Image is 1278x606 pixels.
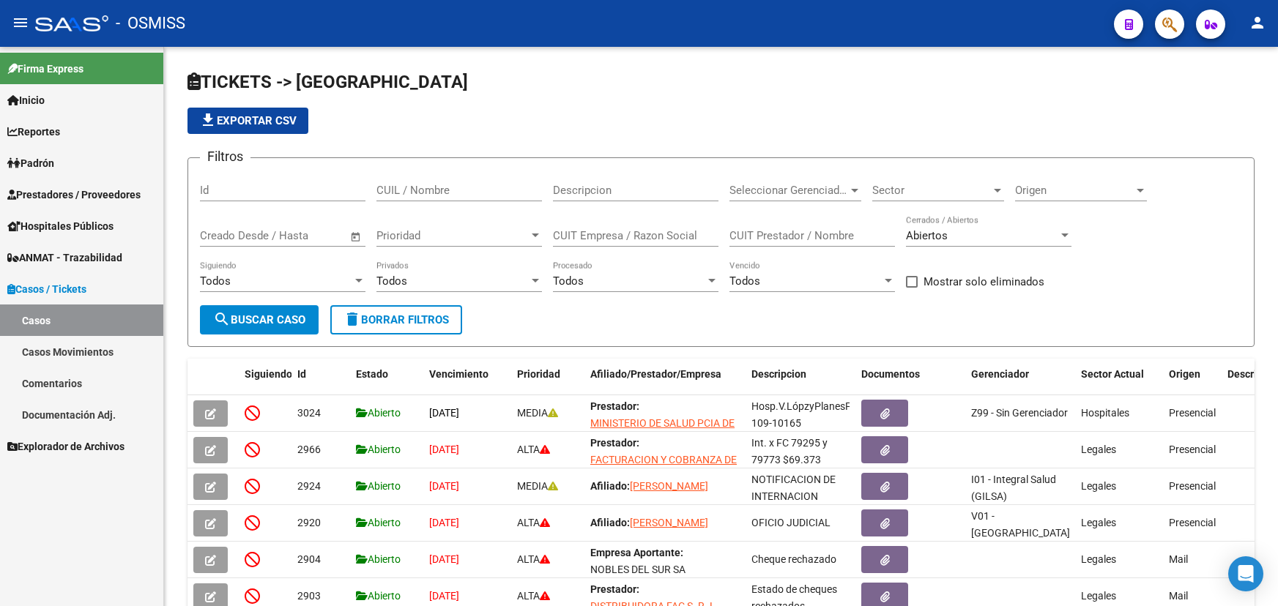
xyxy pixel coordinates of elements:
datatable-header-cell: Estado [350,359,423,407]
span: [PERSON_NAME] [630,480,708,492]
span: ALTA [517,590,550,602]
span: Explorador de Archivos [7,438,125,454]
span: Gerenciador [971,368,1029,380]
span: 2920 [297,517,321,528]
span: Casos / Tickets [7,281,86,297]
span: Legales [1081,553,1116,565]
datatable-header-cell: Documentos [855,359,965,407]
datatable-header-cell: Id [291,359,350,407]
span: Estado [356,368,388,380]
span: NOTIFICACION DE INTERNACION [751,474,836,502]
span: 2903 [297,590,321,602]
span: Siguiendo [245,368,292,380]
span: Firma Express [7,61,83,77]
strong: Afiliado: [590,480,630,492]
datatable-header-cell: Origen [1163,359,1222,407]
input: Fecha fin [272,229,343,242]
mat-icon: delete [343,310,361,328]
span: Todos [200,274,231,288]
span: MEDIA [517,480,558,492]
span: Mail [1169,590,1188,602]
span: Exportar CSV [199,114,297,127]
span: [DATE] [429,480,459,492]
span: [DATE] [429,590,459,602]
mat-icon: file_download [199,111,217,129]
span: I01 - Integral Salud (GILSA) [971,474,1056,502]
span: Legales [1081,517,1116,528]
span: ALTA [517,444,550,455]
span: Legales [1081,444,1116,455]
strong: Prestador: [590,583,639,595]
span: FACTURACION Y COBRANZA DE LOS EFECTORES PUBLICOS S.E. [590,454,738,482]
span: Documentos [861,368,920,380]
button: Exportar CSV [187,108,308,134]
span: ANMAT - Trazabilidad [7,250,122,266]
strong: Prestador: [590,437,639,449]
datatable-header-cell: Prioridad [511,359,584,407]
datatable-header-cell: Gerenciador [965,359,1075,407]
span: TICKETS -> [GEOGRAPHIC_DATA] [187,72,468,92]
span: Vencimiento [429,368,488,380]
span: Padrón [7,155,54,171]
span: Prestadores / Proveedores [7,187,141,203]
mat-icon: search [213,310,231,328]
span: [DATE] [429,444,459,455]
span: Presencial [1169,407,1216,419]
span: Legales [1081,480,1116,492]
span: Presencial [1169,480,1216,492]
span: Presencial [1169,517,1216,528]
span: Todos [729,274,760,288]
span: Abierto [356,590,401,602]
span: Z99 - Sin Gerenciador [971,407,1068,419]
span: [PERSON_NAME] [630,517,708,528]
datatable-header-cell: Descripcion [746,359,855,407]
datatable-header-cell: Sector Actual [1075,359,1163,407]
span: Abierto [356,407,401,419]
button: Open calendar [348,228,365,245]
span: Int. x FC 79295 y 79773 $69.373 [751,437,828,465]
strong: Prestador: [590,400,639,412]
span: 3024 [297,407,321,419]
span: Hosp.V.LópzyPlanesFact 109-10165 [751,400,866,429]
span: Abierto [356,553,401,565]
span: 2924 [297,480,321,492]
span: 2904 [297,553,321,565]
span: OFICIO JUDICIAL [751,517,831,528]
span: 2966 [297,444,321,455]
span: ALTA [517,553,550,565]
span: Abierto [356,517,401,528]
span: Borrar Filtros [343,313,449,326]
span: - OSMISS [116,7,185,40]
span: Presencial [1169,444,1216,455]
div: Open Intercom Messenger [1228,556,1263,591]
strong: Empresa Aportante: [590,547,683,558]
span: Mail [1169,553,1188,565]
span: Origen [1169,368,1200,380]
span: Origen [1015,184,1134,197]
span: Hospitales Públicos [7,218,114,234]
span: Mostrar solo eliminados [924,273,1044,291]
span: Hospitales [1081,407,1129,419]
span: Inicio [7,92,45,108]
span: Prioridad [376,229,529,242]
span: Buscar Caso [213,313,305,326]
strong: Afiliado: [590,517,630,528]
span: Reportes [7,124,60,140]
span: [DATE] [429,553,459,565]
span: Cheque rechazado [751,553,836,565]
input: Fecha inicio [200,229,259,242]
span: Seleccionar Gerenciador [729,184,848,197]
datatable-header-cell: Afiliado/Prestador/Empresa [584,359,746,407]
div: NOBLES DEL SUR SA [590,561,686,578]
mat-icon: menu [12,14,29,31]
span: MINISTERIO DE SALUD PCIA DE BS AS [590,417,735,446]
span: Todos [553,274,584,288]
span: Sector [872,184,991,197]
span: Abiertos [906,229,948,242]
h3: Filtros [200,146,250,167]
span: ALTA [517,517,550,528]
mat-icon: person [1249,14,1266,31]
span: Sector Actual [1081,368,1144,380]
span: Todos [376,274,407,288]
button: Buscar Caso [200,305,319,334]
